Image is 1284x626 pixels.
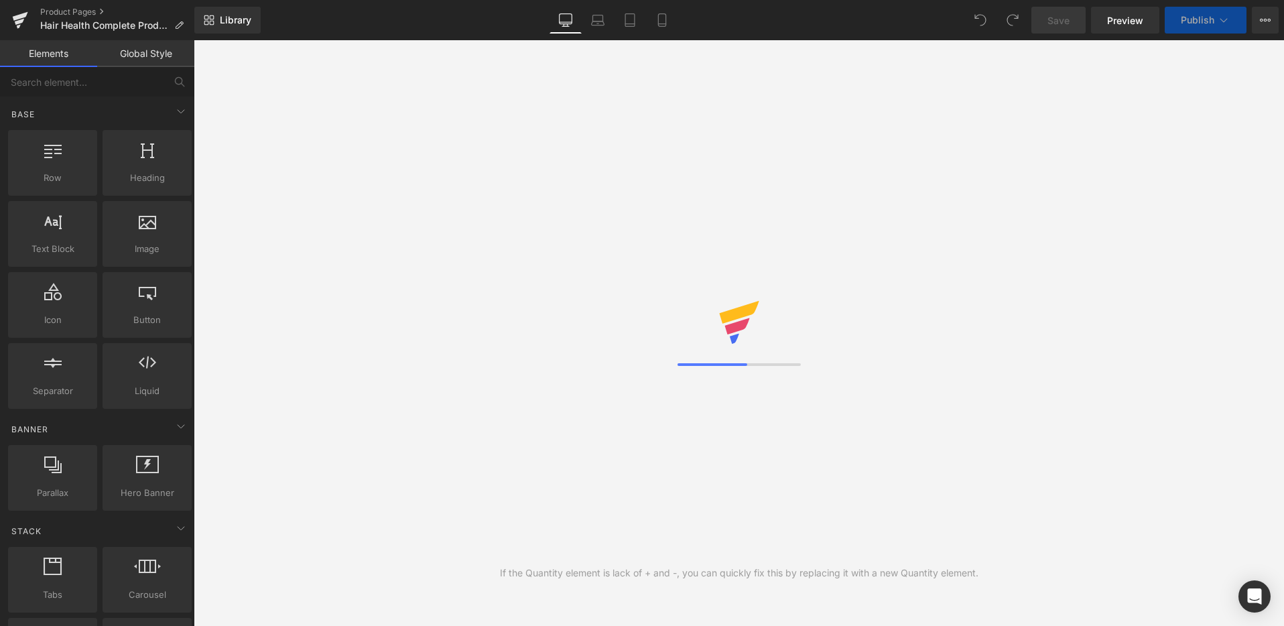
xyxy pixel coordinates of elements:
span: Icon [12,313,93,327]
a: Global Style [97,40,194,67]
span: Stack [10,525,43,538]
button: More [1252,7,1279,34]
span: Save [1047,13,1070,27]
a: Tablet [614,7,646,34]
span: Tabs [12,588,93,602]
div: If the Quantity element is lack of + and -, you can quickly fix this by replacing it with a new Q... [500,566,978,580]
span: Heading [107,171,188,185]
button: Publish [1165,7,1246,34]
a: Mobile [646,7,678,34]
span: Image [107,242,188,256]
a: Laptop [582,7,614,34]
span: Banner [10,423,50,436]
a: Product Pages [40,7,194,17]
span: Parallax [12,486,93,500]
button: Undo [967,7,994,34]
span: Text Block [12,242,93,256]
a: New Library [194,7,261,34]
div: Open Intercom Messenger [1238,580,1271,613]
span: Hair Health Complete Product Page [40,20,169,31]
span: Publish [1181,15,1214,25]
span: Carousel [107,588,188,602]
span: Liquid [107,384,188,398]
button: Redo [999,7,1026,34]
a: Desktop [550,7,582,34]
span: Row [12,171,93,185]
a: Preview [1091,7,1159,34]
span: Base [10,108,36,121]
span: Preview [1107,13,1143,27]
span: Button [107,313,188,327]
span: Separator [12,384,93,398]
span: Library [220,14,251,26]
span: Hero Banner [107,486,188,500]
